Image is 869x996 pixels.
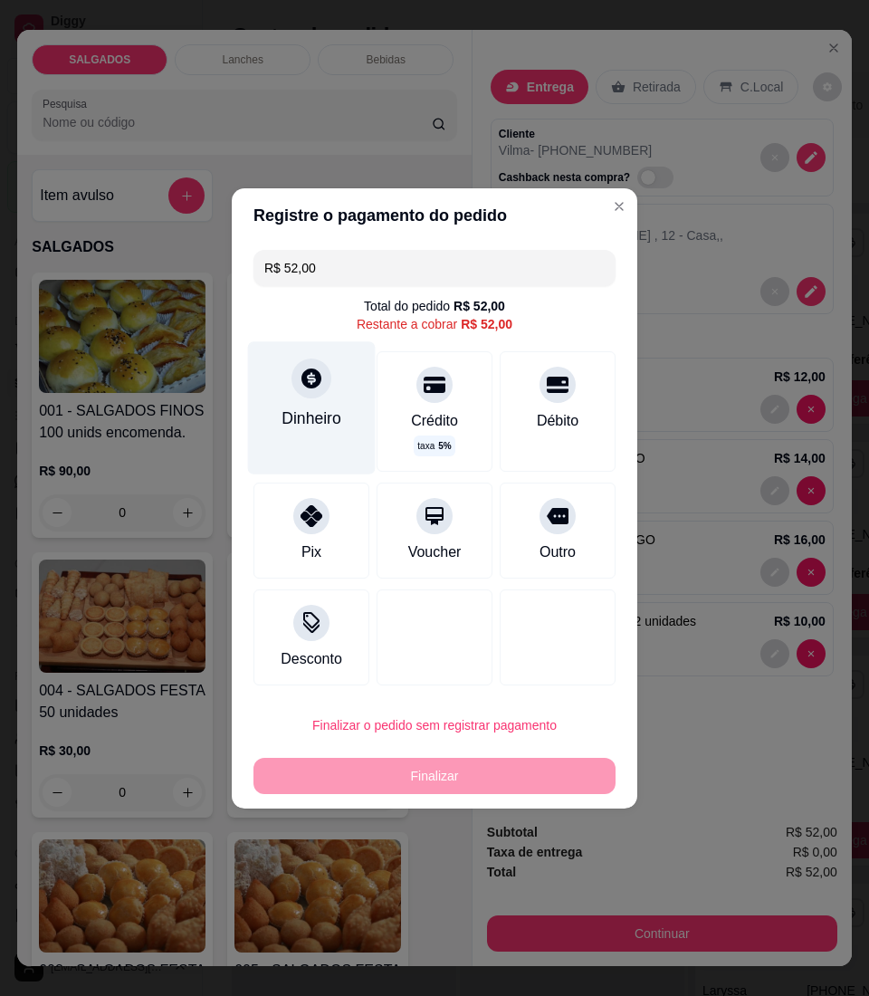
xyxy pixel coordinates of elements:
div: Crédito [411,410,458,432]
button: Finalizar o pedido sem registrar pagamento [253,707,616,743]
div: Dinheiro [282,406,341,429]
p: taxa [417,439,451,453]
div: Total do pedido [364,297,505,315]
div: Desconto [281,648,342,670]
button: Close [605,192,634,221]
div: Outro [540,541,576,563]
div: Restante a cobrar [357,315,512,333]
div: R$ 52,00 [454,297,505,315]
span: 5 % [438,439,451,453]
input: Ex.: hambúrguer de cordeiro [264,250,605,286]
div: Pix [301,541,321,563]
div: Voucher [408,541,462,563]
div: Débito [537,410,578,432]
div: R$ 52,00 [461,315,512,333]
header: Registre o pagamento do pedido [232,188,637,243]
